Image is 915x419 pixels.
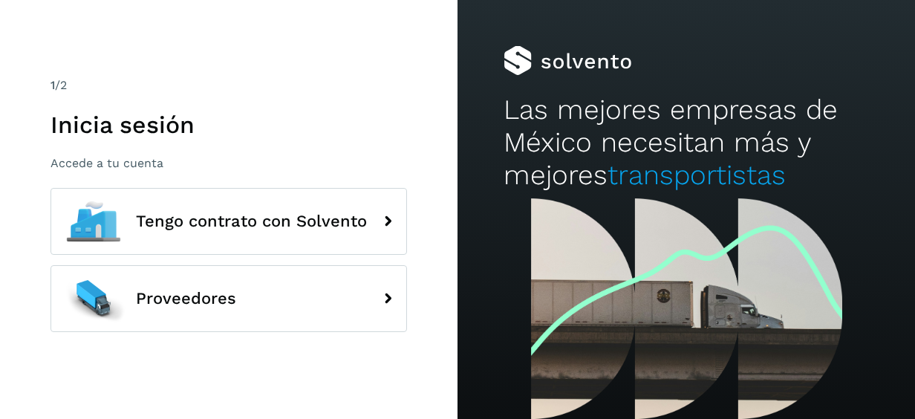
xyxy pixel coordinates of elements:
[51,265,407,332] button: Proveedores
[51,78,55,92] span: 1
[51,156,407,170] p: Accede a tu cuenta
[608,159,786,191] span: transportistas
[136,212,367,230] span: Tengo contrato con Solvento
[136,290,236,308] span: Proveedores
[51,111,407,139] h1: Inicia sesión
[51,188,407,255] button: Tengo contrato con Solvento
[51,77,407,94] div: /2
[504,94,870,192] h2: Las mejores empresas de México necesitan más y mejores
